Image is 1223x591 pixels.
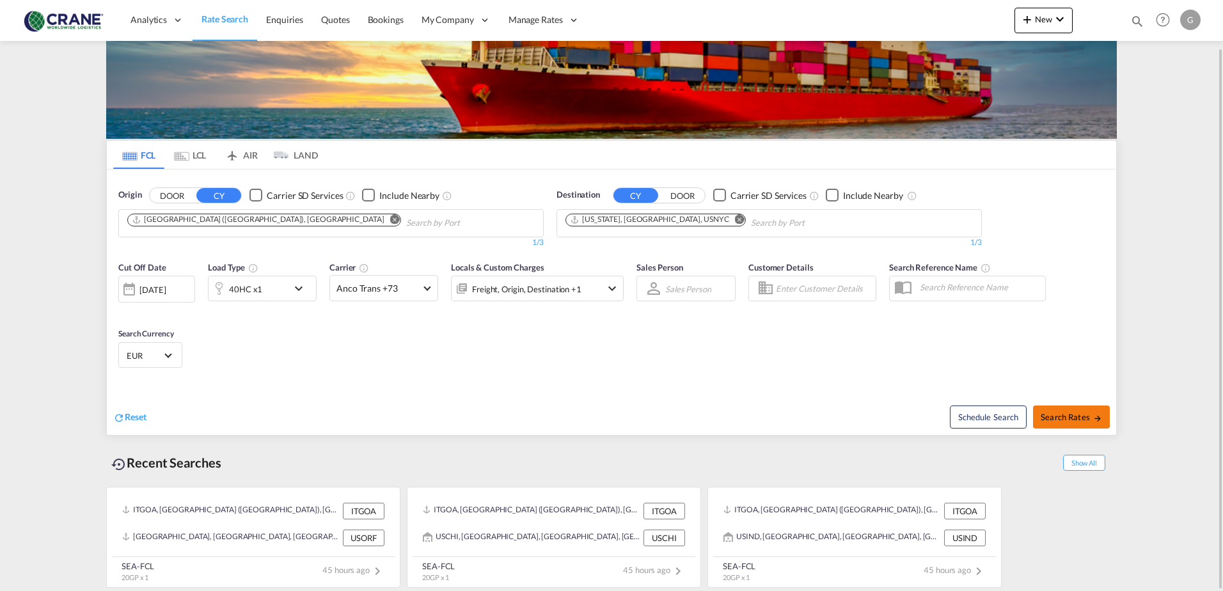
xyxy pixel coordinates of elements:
[564,210,878,233] md-chips-wrap: Chips container. Use arrow keys to select chips.
[776,279,872,298] input: Enter Customer Details
[1052,12,1068,27] md-icon: icon-chevron-down
[1020,14,1068,24] span: New
[1093,414,1102,423] md-icon: icon-arrow-right
[216,141,267,169] md-tab-item: AIR
[127,350,162,361] span: EUR
[889,262,991,272] span: Search Reference Name
[751,213,872,233] input: Chips input.
[345,191,356,201] md-icon: Unchecked: Search for CY (Container Yard) services for all selected carriers.Checked : Search for...
[125,411,146,422] span: Reset
[343,503,384,519] div: ITGOA
[10,524,54,572] iframe: Chat
[122,503,340,519] div: ITGOA, Genova (Genoa), Italy, Southern Europe, Europe
[368,14,404,25] span: Bookings
[113,412,125,423] md-icon: icon-refresh
[122,530,340,546] div: USORF, Norfolk, VA, United States, North America, Americas
[196,188,241,203] button: CY
[113,411,146,425] div: icon-refreshReset
[451,262,544,272] span: Locals & Custom Charges
[118,329,174,338] span: Search Currency
[201,13,248,24] span: Rate Search
[1014,8,1073,33] button: icon-plus 400-fgNewicon-chevron-down
[556,237,982,248] div: 1/3
[707,487,1002,588] recent-search-card: ITGOA, [GEOGRAPHIC_DATA] ([GEOGRAPHIC_DATA]), [GEOGRAPHIC_DATA], [GEOGRAPHIC_DATA], [GEOGRAPHIC_D...
[643,503,685,519] div: ITGOA
[843,189,903,202] div: Include Nearby
[913,278,1045,297] input: Search Reference Name
[981,263,991,273] md-icon: Your search will be saved by the below given name
[106,487,400,588] recent-search-card: ITGOA, [GEOGRAPHIC_DATA] ([GEOGRAPHIC_DATA]), [GEOGRAPHIC_DATA], [GEOGRAPHIC_DATA], [GEOGRAPHIC_D...
[322,565,385,575] span: 45 hours ago
[723,573,750,581] span: 20GP x 1
[118,276,195,303] div: [DATE]
[111,457,127,472] md-icon: icon-backup-restore
[623,565,686,575] span: 45 hours ago
[336,282,420,295] span: Anco Trans +73
[406,213,528,233] input: Chips input.
[907,191,917,201] md-icon: Unchecked: Ignores neighbouring ports when fetching rates.Checked : Includes neighbouring ports w...
[660,188,705,203] button: DOOR
[713,189,807,202] md-checkbox: Checkbox No Ink
[944,503,986,519] div: ITGOA
[1063,455,1105,471] span: Show All
[423,503,640,519] div: ITGOA, Genova (Genoa), Italy, Southern Europe, Europe
[208,262,258,272] span: Load Type
[248,263,258,273] md-icon: icon-information-outline
[924,565,986,575] span: 45 hours ago
[118,301,128,319] md-datepicker: Select
[118,262,166,272] span: Cut Off Date
[267,141,318,169] md-tab-item: LAND
[359,263,369,273] md-icon: The selected Trucker/Carrierwill be displayed in the rate results If the rates are from another f...
[1033,406,1110,429] button: Search Ratesicon-arrow-right
[570,214,731,225] div: Press delete to remove this chip.
[249,189,343,202] md-checkbox: Checkbox No Ink
[19,6,106,35] img: 374de710c13411efa3da03fd754f1635.jpg
[267,189,343,202] div: Carrier SD Services
[422,573,449,581] span: 20GP x 1
[113,141,318,169] md-pagination-wrapper: Use the left and right arrow keys to navigate between tabs
[266,14,303,25] span: Enquiries
[1020,12,1035,27] md-icon: icon-plus 400-fg
[723,530,941,546] div: USIND, Indianapolis, IN, United States, North America, Americas
[329,262,369,272] span: Carrier
[291,281,313,296] md-icon: icon-chevron-down
[472,280,581,298] div: Freight Origin Destination Factory Stuffing
[422,560,455,572] div: SEA-FCL
[643,530,685,546] div: USCHI
[809,191,819,201] md-icon: Unchecked: Search for CY (Container Yard) services for all selected carriers.Checked : Search for...
[1152,9,1180,32] div: Help
[723,560,755,572] div: SEA-FCL
[1180,10,1201,30] div: G
[826,189,903,202] md-checkbox: Checkbox No Ink
[509,13,563,26] span: Manage Rates
[125,210,533,233] md-chips-wrap: Chips container. Use arrow keys to select chips.
[1152,9,1174,31] span: Help
[118,237,544,248] div: 1/3
[730,189,807,202] div: Carrier SD Services
[451,276,624,301] div: Freight Origin Destination Factory Stuffingicon-chevron-down
[122,573,148,581] span: 20GP x 1
[748,262,813,272] span: Customer Details
[1130,14,1144,33] div: icon-magnify
[130,13,167,26] span: Analytics
[423,530,640,546] div: USCHI, Chicago, IL, United States, North America, Americas
[381,214,400,227] button: Remove
[113,141,164,169] md-tab-item: FCL
[604,281,620,296] md-icon: icon-chevron-down
[118,189,141,201] span: Origin
[422,13,474,26] span: My Company
[229,280,262,298] div: 40HC x1
[225,148,240,157] md-icon: icon-airplane
[139,284,166,295] div: [DATE]
[944,530,986,546] div: USIND
[106,448,226,477] div: Recent Searches
[570,214,729,225] div: New York, NY, USNYC
[150,188,194,203] button: DOOR
[122,560,154,572] div: SEA-FCL
[407,487,701,588] recent-search-card: ITGOA, [GEOGRAPHIC_DATA] ([GEOGRAPHIC_DATA]), [GEOGRAPHIC_DATA], [GEOGRAPHIC_DATA], [GEOGRAPHIC_D...
[556,189,600,201] span: Destination
[343,530,384,546] div: USORF
[971,563,986,579] md-icon: icon-chevron-right
[321,14,349,25] span: Quotes
[1130,14,1144,28] md-icon: icon-magnify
